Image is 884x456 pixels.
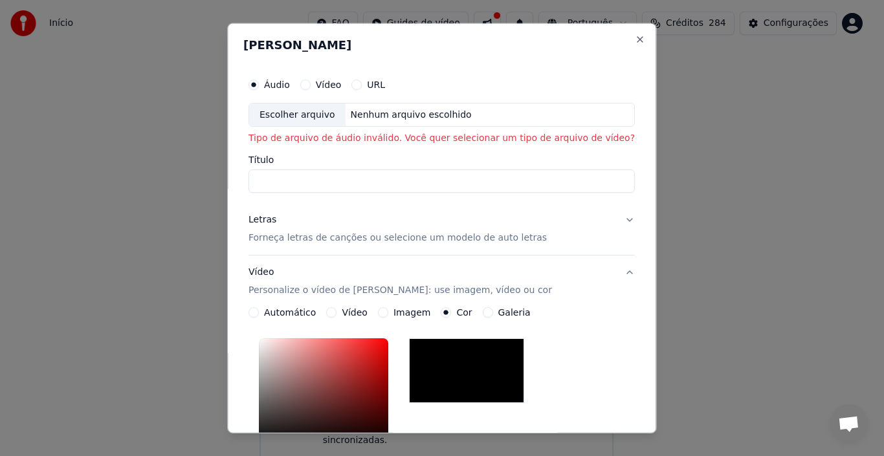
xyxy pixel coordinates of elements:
label: Imagem [393,308,430,317]
div: Nenhum arquivo escolhido [346,108,477,121]
label: Galeria [498,308,531,317]
button: VídeoPersonalize o vídeo de [PERSON_NAME]: use imagem, vídeo ou cor [249,255,635,307]
div: Escolher arquivo [249,103,346,126]
p: Tipo de arquivo de áudio inválido. Você quer selecionar um tipo de arquivo de vídeo? [249,132,635,145]
button: LetrasForneça letras de canções ou selecione um modelo de auto letras [249,203,635,255]
label: Áudio [264,80,290,89]
div: Color [259,338,388,444]
div: Vídeo [249,266,552,297]
label: Cor [457,308,472,317]
label: Automático [264,308,316,317]
p: Personalize o vídeo de [PERSON_NAME]: use imagem, vídeo ou cor [249,284,552,297]
p: Forneça letras de canções ou selecione um modelo de auto letras [249,232,547,244]
label: URL [368,80,386,89]
div: Letras [249,213,276,226]
h2: [PERSON_NAME] [243,39,640,50]
label: Vídeo [342,308,368,317]
label: Título [249,155,635,164]
label: Vídeo [316,80,342,89]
